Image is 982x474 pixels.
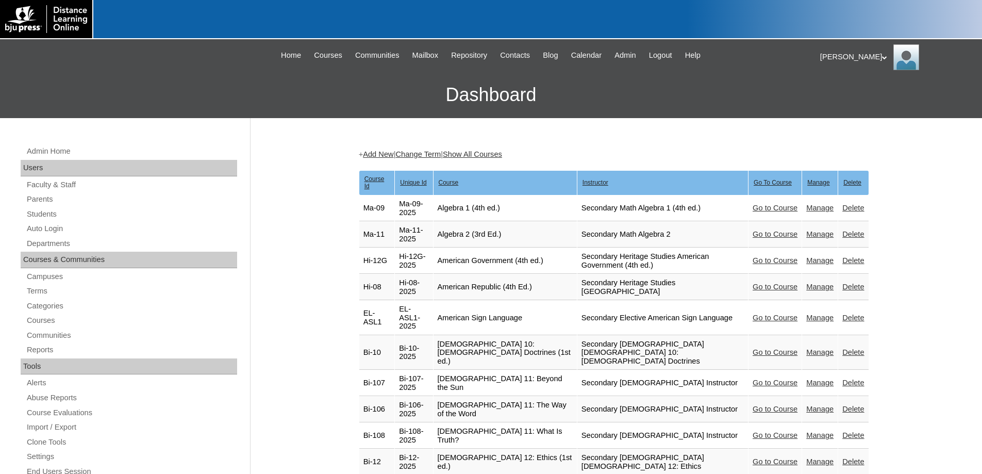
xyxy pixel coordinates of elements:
[434,423,577,449] td: [DEMOGRAPHIC_DATA] 11: What Is Truth?
[439,179,459,186] u: Course
[609,50,641,61] a: Admin
[395,274,432,300] td: Hi-08-2025
[359,274,395,300] td: Hi-08
[806,457,834,466] a: Manage
[842,230,864,238] a: Delete
[434,248,577,274] td: American Government (4th ed.)
[26,300,237,313] a: Categories
[5,72,977,118] h3: Dashboard
[400,179,426,186] u: Unique Id
[644,50,677,61] a: Logout
[359,301,395,335] td: EL-ASL1
[753,405,797,413] a: Go to Course
[577,423,748,449] td: Secondary [DEMOGRAPHIC_DATA] Instructor
[577,397,748,422] td: Secondary [DEMOGRAPHIC_DATA] Instructor
[753,457,797,466] a: Go to Course
[395,423,432,449] td: Bi-108-2025
[566,50,607,61] a: Calendar
[26,178,237,191] a: Faculty & Staff
[395,336,432,370] td: Bi-10-2025
[806,431,834,439] a: Manage
[538,50,563,61] a: Blog
[543,50,558,61] span: Blog
[26,450,237,463] a: Settings
[577,301,748,335] td: Secondary Elective American Sign Language
[434,222,577,248] td: Algebra 2 (3rd Ed.)
[395,397,432,422] td: Bi-106-2025
[577,370,748,396] td: Secondary [DEMOGRAPHIC_DATA] Instructor
[577,222,748,248] td: Secondary Math Algebra 2
[281,50,301,61] span: Home
[753,379,797,387] a: Go to Course
[842,405,864,413] a: Delete
[806,379,834,387] a: Manage
[753,283,797,291] a: Go to Course
[26,222,237,235] a: Auto Login
[842,204,864,212] a: Delete
[806,256,834,265] a: Manage
[434,195,577,221] td: Algebra 1 (4th ed.)
[434,397,577,422] td: [DEMOGRAPHIC_DATA] 11: The Way of the Word
[577,195,748,221] td: Secondary Math Algebra 1 (4th ed.)
[363,150,393,158] a: Add New
[359,149,869,160] div: + | |
[26,436,237,449] a: Clone Tools
[842,379,864,387] a: Delete
[753,230,797,238] a: Go to Course
[806,204,834,212] a: Manage
[753,256,797,265] a: Go to Course
[26,344,237,356] a: Reports
[359,195,395,221] td: Ma-09
[806,314,834,322] a: Manage
[807,179,829,186] u: Manage
[820,44,972,70] div: [PERSON_NAME]
[350,50,405,61] a: Communities
[26,377,237,389] a: Alerts
[446,50,492,61] a: Repository
[26,329,237,342] a: Communities
[359,336,395,370] td: Bi-10
[21,358,237,375] div: Tools
[577,336,748,370] td: Secondary [DEMOGRAPHIC_DATA] [DEMOGRAPHIC_DATA] 10: [DEMOGRAPHIC_DATA] Doctrines
[26,421,237,434] a: Import / Export
[806,283,834,291] a: Manage
[842,283,864,291] a: Delete
[21,160,237,176] div: Users
[26,270,237,283] a: Campuses
[842,314,864,322] a: Delete
[680,50,706,61] a: Help
[753,431,797,439] a: Go to Course
[407,50,444,61] a: Mailbox
[364,175,385,190] u: Course Id
[359,370,395,396] td: Bi-107
[412,50,439,61] span: Mailbox
[500,50,530,61] span: Contacts
[395,150,441,158] a: Change Term
[26,391,237,404] a: Abuse Reports
[434,301,577,335] td: American Sign Language
[359,248,395,274] td: Hi-12G
[26,193,237,206] a: Parents
[359,397,395,422] td: Bi-106
[893,44,919,70] img: Pam Miller / Distance Learning Online Staff
[395,222,432,248] td: Ma-11-2025
[753,204,797,212] a: Go to Course
[26,237,237,250] a: Departments
[395,370,432,396] td: Bi-107-2025
[26,145,237,158] a: Admin Home
[842,256,864,265] a: Delete
[842,457,864,466] a: Delete
[451,50,487,61] span: Repository
[754,179,792,186] u: Go To Course
[395,195,432,221] td: Ma-09-2025
[753,348,797,356] a: Go to Course
[577,248,748,274] td: Secondary Heritage Studies American Government (4th ed.)
[753,314,797,322] a: Go to Course
[21,252,237,268] div: Courses & Communities
[434,370,577,396] td: [DEMOGRAPHIC_DATA] 11: Beyond the Sun
[26,208,237,221] a: Students
[577,274,748,300] td: Secondary Heritage Studies [GEOGRAPHIC_DATA]
[5,5,87,33] img: logo-white.png
[434,336,577,370] td: [DEMOGRAPHIC_DATA] 10: [DEMOGRAPHIC_DATA] Doctrines (1st ed.)
[359,423,395,449] td: Bi-108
